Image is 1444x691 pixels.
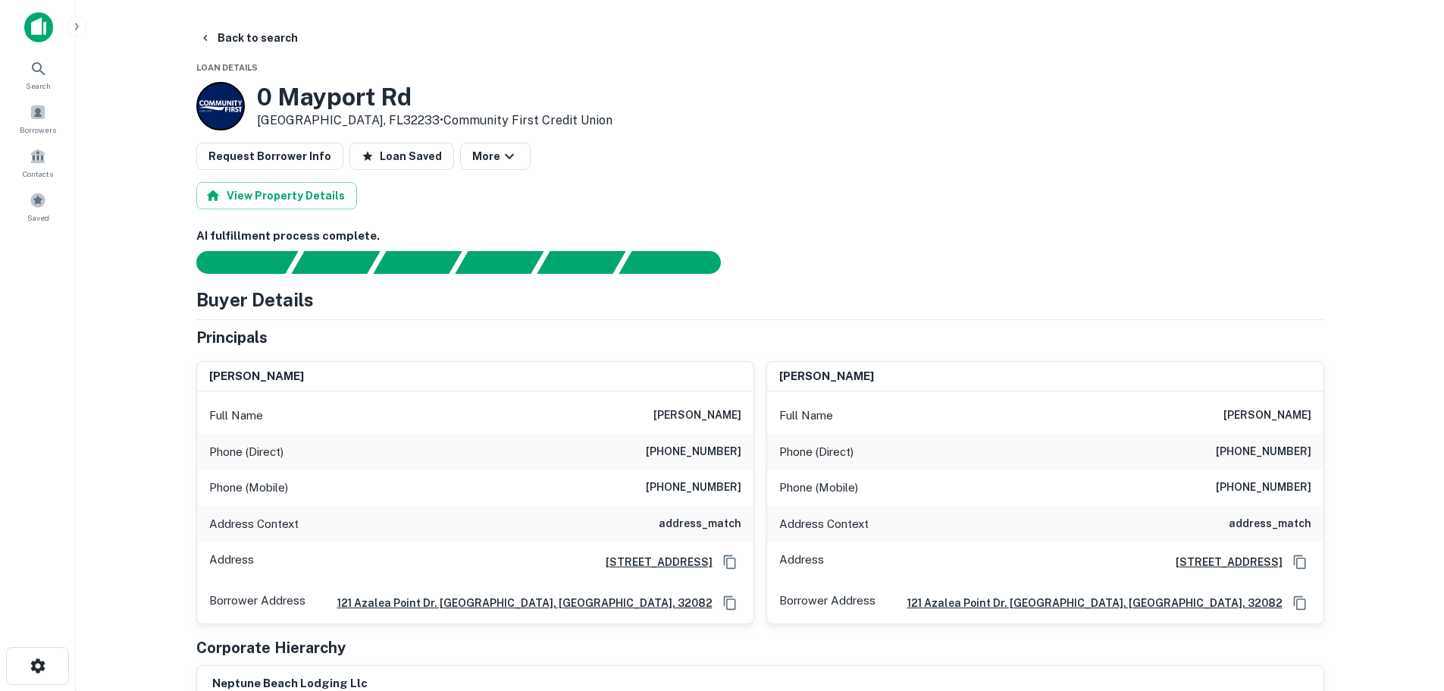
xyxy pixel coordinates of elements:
button: Copy Address [1289,592,1311,614]
div: Documents found, AI parsing details... [373,251,462,274]
h6: [PERSON_NAME] [209,368,304,385]
a: 121 azalea point dr. [GEOGRAPHIC_DATA], [GEOGRAPHIC_DATA], 32082 [325,595,713,611]
button: Copy Address [719,551,741,573]
p: Phone (Mobile) [779,479,858,497]
div: Your request is received and processing... [291,251,380,274]
a: Saved [5,186,71,227]
p: Address [779,551,824,573]
p: Full Name [209,407,263,425]
a: Contacts [5,142,71,183]
h6: address_match [1229,515,1311,533]
div: AI fulfillment process complete. [619,251,739,274]
a: [STREET_ADDRESS] [1164,554,1283,570]
button: View Property Details [196,182,357,209]
button: Copy Address [719,592,741,614]
a: Community First Credit Union [443,113,612,127]
button: Request Borrower Info [196,143,343,170]
a: [STREET_ADDRESS] [594,554,713,570]
div: Principals found, AI now looking for contact information... [455,251,543,274]
h6: [PERSON_NAME] [779,368,874,385]
h6: [PHONE_NUMBER] [1216,443,1311,461]
div: Principals found, still searching for contact information. This may take time... [537,251,625,274]
h6: [PERSON_NAME] [653,407,741,425]
h6: AI fulfillment process complete. [196,228,1324,245]
h3: 0 Mayport Rd [257,83,612,112]
h6: [PERSON_NAME] [1223,407,1311,425]
button: More [460,143,531,170]
h6: [PHONE_NUMBER] [1216,479,1311,497]
p: Borrower Address [779,592,875,614]
h5: Principals [196,326,268,349]
img: capitalize-icon.png [24,12,53,42]
a: 121 azalea point dr. [GEOGRAPHIC_DATA], [GEOGRAPHIC_DATA], 32082 [895,595,1283,611]
p: Address Context [209,515,299,533]
p: Borrower Address [209,592,305,614]
span: Search [26,80,51,92]
p: Phone (Mobile) [209,479,288,497]
span: Borrowers [20,124,56,136]
span: Contacts [23,168,53,180]
span: Saved [27,212,49,224]
p: Address Context [779,515,869,533]
h6: address_match [659,515,741,533]
p: Full Name [779,407,833,425]
p: Phone (Direct) [779,443,854,461]
p: Phone (Direct) [209,443,283,461]
button: Back to search [193,24,304,52]
h6: [PHONE_NUMBER] [646,479,741,497]
h6: [PHONE_NUMBER] [646,443,741,461]
iframe: Chat Widget [1368,570,1444,642]
p: [GEOGRAPHIC_DATA], FL32233 • [257,112,612,130]
h5: Corporate Hierarchy [196,636,346,659]
span: Loan Details [196,63,258,72]
h4: Buyer Details [196,286,314,313]
a: Search [5,54,71,95]
button: Copy Address [1289,551,1311,573]
a: Borrowers [5,98,71,139]
button: Loan Saved [349,143,454,170]
div: Sending borrower request to AI... [178,251,292,274]
p: Address [209,551,254,573]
